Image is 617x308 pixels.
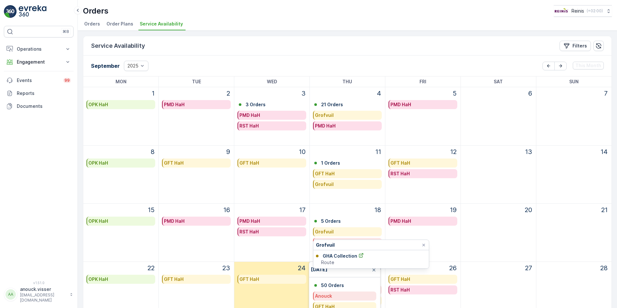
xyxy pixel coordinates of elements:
a: September 17, 2025 [298,204,307,216]
p: 19 [450,205,457,215]
p: 6 [528,88,532,98]
p: 4 [377,88,381,98]
button: AAanouck.visser[EMAIL_ADDRESS][DOMAIN_NAME] [4,286,74,303]
a: September 21, 2025 [600,204,609,216]
a: Thursday [341,78,353,86]
a: Tuesday [191,78,202,86]
a: September 20, 2025 [523,204,533,216]
p: 24 [298,263,306,273]
a: Sunday [568,78,580,86]
a: September 9, 2025 [225,146,231,158]
td: September 2, 2025 [159,87,234,145]
p: 5 Orders [321,218,341,224]
a: Monday [114,78,128,86]
td: September 9, 2025 [159,145,234,203]
p: anouck.visser [20,286,66,293]
p: 23 [222,263,230,273]
p: 13 [525,147,532,157]
a: Friday [418,78,428,86]
a: Reports [4,87,74,100]
p: PMD HaH [390,101,411,108]
p: PMD HaH [315,123,336,129]
a: September 6, 2025 [527,87,533,99]
p: 2 [227,88,230,98]
p: Grofvuil [315,181,334,188]
p: GFT HaH [164,160,184,166]
td: September 6, 2025 [460,87,536,145]
button: Operations [4,43,74,56]
a: GHA CollectionRoute [316,253,426,266]
p: OPK HaH [88,276,108,282]
span: Order Plans [106,21,133,27]
p: September [91,62,120,70]
a: September 15, 2025 [147,204,156,216]
p: ⌘B [63,29,69,34]
p: Fri [420,78,426,85]
p: PMD HaH [239,218,260,224]
td: September 16, 2025 [159,203,234,262]
td: September 13, 2025 [460,145,536,203]
a: September 11, 2025 [374,146,382,158]
p: Filters [572,43,587,49]
p: 5 [453,88,457,98]
p: 27 [525,263,532,273]
p: 16 [223,205,230,215]
a: September 23, 2025 [221,262,231,274]
p: 8 [151,147,155,157]
p: PMD HaH [390,218,411,224]
a: September 22, 2025 [146,262,156,274]
td: September 17, 2025 [234,203,310,262]
button: Filters [560,41,591,51]
p: Engagement [17,59,61,65]
a: September 26, 2025 [448,262,458,274]
p: 50 Orders [321,282,344,289]
img: Reinis-Logo-Vrijstaand_Tekengebied-1-copy2_aBO4n7j.png [554,7,569,15]
a: September 2, 2025 [225,87,231,99]
a: Saturday [492,78,504,86]
a: September 27, 2025 [524,262,533,274]
p: GFT HaH [390,276,410,282]
p: 3 [301,88,306,98]
td: September 14, 2025 [536,145,612,203]
td: September 20, 2025 [460,203,536,262]
span: Close [369,264,379,275]
p: RST HaH [239,123,259,129]
a: September 3, 2025 [300,87,307,99]
a: September 13, 2025 [524,146,533,158]
p: Mon [116,78,126,85]
td: September 5, 2025 [385,87,460,145]
td: September 15, 2025 [83,203,159,262]
a: Documents [4,100,74,113]
p: RST HaH [239,229,259,235]
p: Orders [83,6,108,16]
a: September 1, 2025 [150,87,156,99]
p: Grofvuil [315,229,334,235]
p: Route [321,259,426,266]
p: 15 [148,205,155,215]
td: September 3, 2025 [234,87,310,145]
div: 2025 [127,63,138,68]
td: September 4, 2025 [310,87,385,145]
img: logo_light-DOdMpM7g.png [19,5,46,18]
p: Grofvuil [315,112,334,118]
p: Events [17,77,59,84]
p: GFT HaH [239,160,259,166]
a: September 16, 2025 [222,204,231,216]
p: 1 Orders [321,160,340,166]
a: September 5, 2025 [451,87,458,99]
p: Thu [342,78,352,85]
span: [DATE] [311,267,328,272]
p: 26 [449,263,457,273]
p: Reports [17,90,71,97]
p: OPK HaH [88,218,108,224]
a: September 8, 2025 [149,146,156,158]
td: September 12, 2025 [385,145,460,203]
p: OPK HaH [88,101,108,108]
p: 20 [525,205,532,215]
a: September 4, 2025 [376,87,382,99]
p: ( +02:00 ) [587,8,603,14]
span: Orders [84,21,100,27]
p: RST HaH [390,287,410,293]
p: GFT HaH [239,276,259,282]
p: 17 [299,205,306,215]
